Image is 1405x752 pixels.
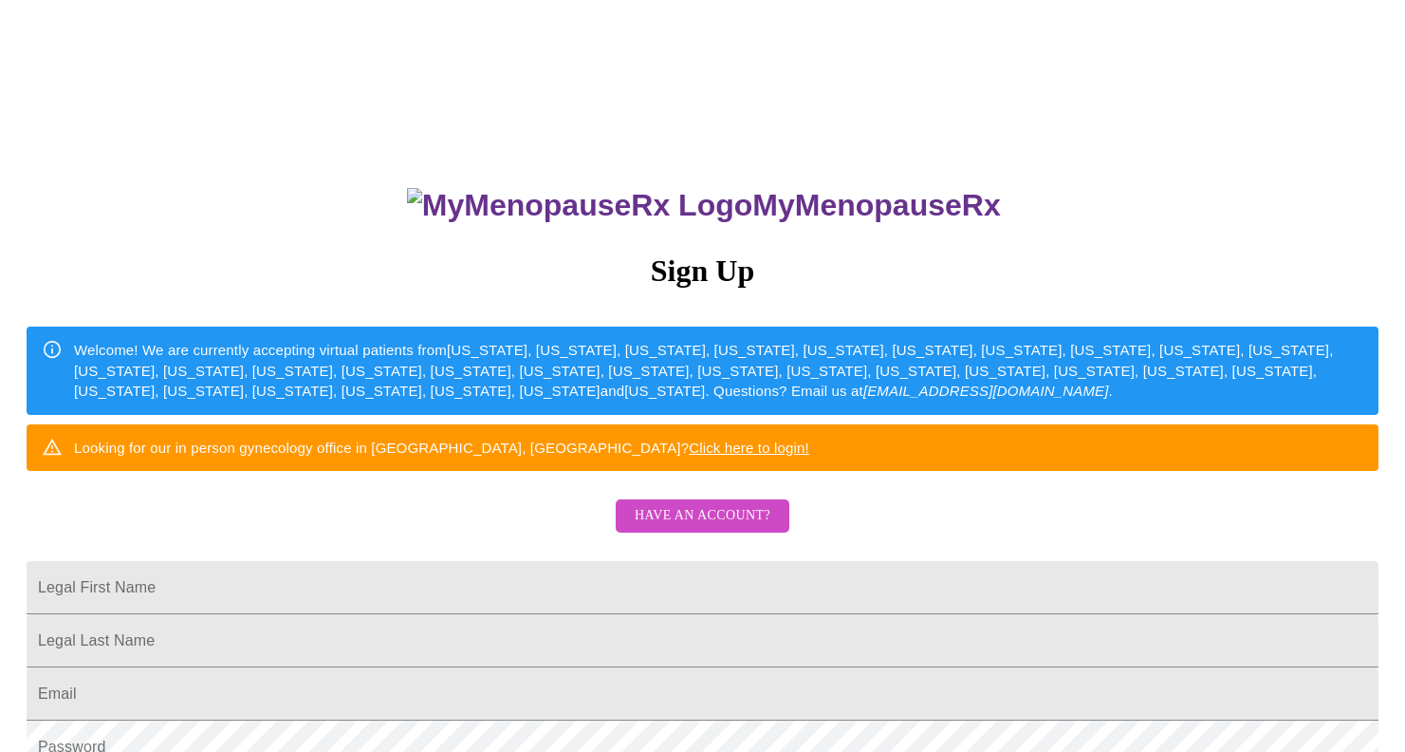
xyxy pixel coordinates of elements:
[407,188,752,223] img: MyMenopauseRx Logo
[74,430,809,465] div: Looking for our in person gynecology office in [GEOGRAPHIC_DATA], [GEOGRAPHIC_DATA]?
[863,383,1109,399] em: [EMAIL_ADDRESS][DOMAIN_NAME]
[635,504,770,528] span: Have an account?
[616,499,789,533] button: Have an account?
[611,520,794,536] a: Have an account?
[689,440,809,456] a: Click here to login!
[29,188,1379,223] h3: MyMenopauseRx
[74,332,1363,408] div: Welcome! We are currently accepting virtual patients from [US_STATE], [US_STATE], [US_STATE], [US...
[27,254,1378,289] h3: Sign Up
